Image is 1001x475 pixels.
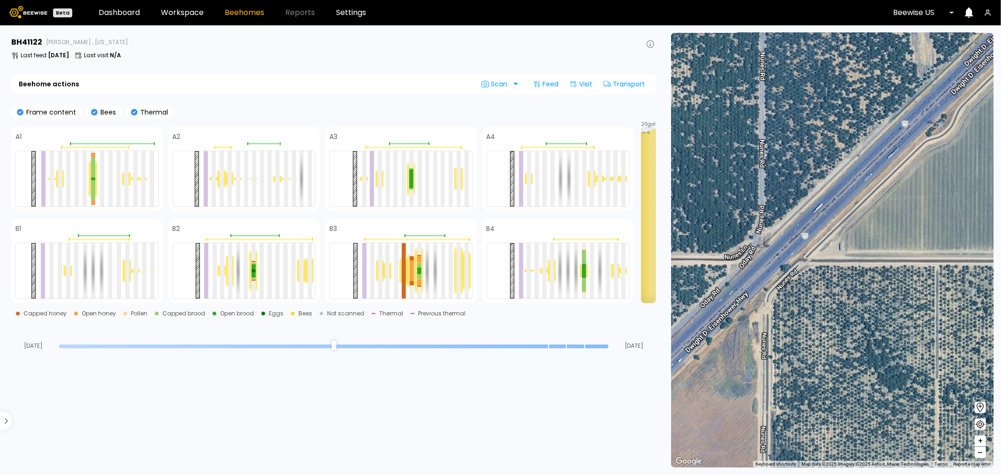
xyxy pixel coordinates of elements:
[418,311,466,316] div: Previous thermal
[9,6,47,18] img: Beewise logo
[327,311,364,316] div: Not scanned
[642,122,656,127] span: 20 gal
[298,311,312,316] div: Bees
[953,461,991,467] a: Report a map error
[487,133,496,140] h4: A4
[84,53,121,58] p: Last visit :
[48,51,69,59] b: [DATE]
[802,461,929,467] span: Map data ©2025 Imagery ©2025 Airbus, Maxar Technologies
[673,455,704,467] img: Google
[15,225,21,232] h4: B1
[82,311,116,316] div: Open honey
[46,39,128,45] span: [PERSON_NAME] , [US_STATE]
[11,38,42,46] h3: BH 41122
[99,9,140,16] a: Dashboard
[98,109,116,115] p: Bees
[19,81,79,87] b: Beehome actions
[161,9,204,16] a: Workspace
[131,311,147,316] div: Pollen
[21,53,69,58] p: Last feed :
[481,80,511,88] span: Scan
[934,461,948,467] a: Terms (opens in new tab)
[566,77,596,92] div: Visit
[225,9,264,16] a: Beehomes
[487,225,495,232] h4: B4
[285,9,315,16] span: Reports
[379,311,403,316] div: Thermal
[162,311,205,316] div: Capped brood
[529,77,562,92] div: Feed
[673,455,704,467] a: Open this area in Google Maps (opens a new window)
[612,343,656,349] span: [DATE]
[756,461,796,467] button: Keyboard shortcuts
[329,133,337,140] h4: A3
[53,8,72,17] div: Beta
[978,435,983,447] span: +
[11,343,55,349] span: [DATE]
[173,225,180,232] h4: B2
[23,311,67,316] div: Capped honey
[23,109,76,115] p: Frame content
[269,311,283,316] div: Eggs
[173,133,181,140] h4: A2
[329,225,337,232] h4: B3
[975,436,986,447] button: +
[220,311,254,316] div: Open brood
[600,77,649,92] div: Transport
[975,447,986,458] button: –
[15,133,22,140] h4: A1
[138,109,168,115] p: Thermal
[978,447,983,459] span: –
[336,9,366,16] a: Settings
[110,51,121,59] b: N/A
